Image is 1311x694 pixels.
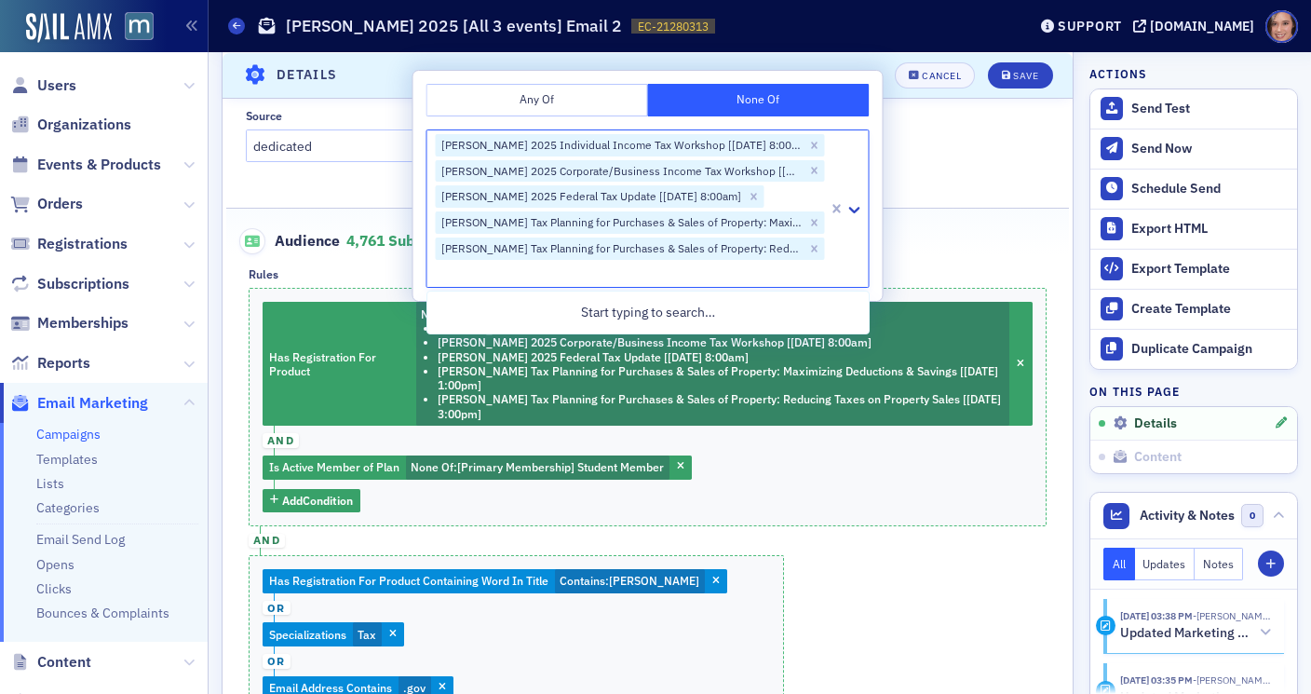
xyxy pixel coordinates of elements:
[10,393,148,414] a: Email Marketing
[37,75,76,96] span: Users
[1090,329,1297,369] button: Duplicate Campaign
[37,313,128,333] span: Memberships
[249,267,278,281] div: Rules
[263,433,299,448] span: and
[1131,341,1288,358] div: Duplicate Campaign
[1150,18,1254,34] div: [DOMAIN_NAME]
[263,426,299,456] button: and
[246,109,282,123] div: Source
[1090,89,1297,129] button: Send Test
[1193,609,1271,622] span: Katie Foo
[10,274,129,294] a: Subscriptions
[1089,65,1147,82] h4: Actions
[1195,548,1243,580] button: Notes
[1131,141,1288,157] div: Send Now
[411,459,457,474] span: None Of :
[269,627,346,642] span: Specializations
[560,573,609,588] span: Contains :
[638,19,709,34] span: EC-21280313
[37,194,83,214] span: Orders
[1131,181,1288,197] div: Schedule Send
[744,185,764,208] div: Remove Don Farmer’s 2025 Federal Tax Update [12/18/2025 8:00am]
[436,211,804,234] div: [PERSON_NAME] Tax Planning for Purchases & Sales of Property: Maximizing Deductions & Savings [[D...
[1131,101,1288,117] div: Send Test
[358,627,376,642] span: Tax
[36,499,100,516] a: Categories
[112,12,154,44] a: View Homepage
[263,654,291,669] span: or
[1090,249,1297,289] a: Export Template
[1131,301,1288,318] div: Create Template
[10,313,128,333] a: Memberships
[436,160,804,183] div: [PERSON_NAME] 2025 Corporate/Business Income Tax Workshop [[DATE] 8:00am]
[263,593,291,623] button: or
[1090,169,1297,209] button: Schedule Send
[36,531,125,548] a: Email Send Log
[438,335,1005,349] li: [PERSON_NAME] 2025 Corporate/Business Income Tax Workshop [[DATE] 8:00am]
[36,605,169,621] a: Bounces & Complaints
[263,622,404,646] div: Tax
[37,115,131,135] span: Organizations
[457,459,664,474] span: [Primary Membership] Student Member
[286,15,622,37] h1: [PERSON_NAME] 2025 [All 3 events] Email 2
[37,274,129,294] span: Subscriptions
[804,134,825,156] div: Remove Don Farmer’s 2025 Individual Income Tax Workshop [11/19/2025 8:00am]
[1103,548,1135,580] button: All
[1090,129,1297,169] button: Send Now
[609,573,699,588] span: [PERSON_NAME]
[277,65,338,85] h4: Details
[36,426,101,442] a: Campaigns
[36,556,74,573] a: Opens
[421,306,467,321] span: None Of :
[1090,209,1297,249] a: Export HTML
[37,652,91,673] span: Content
[988,61,1052,88] button: Save
[37,393,148,414] span: Email Marketing
[1013,70,1038,80] div: Save
[263,601,291,616] span: or
[436,134,804,156] div: [PERSON_NAME] 2025 Individual Income Tax Workshop [[DATE] 8:00am]
[1140,506,1235,525] span: Activity & Notes
[36,580,72,597] a: Clicks
[436,185,744,208] div: [PERSON_NAME] 2025 Federal Tax Update [[DATE] 8:00am]
[1134,415,1177,432] span: Details
[1133,20,1261,33] button: [DOMAIN_NAME]
[1058,18,1122,34] div: Support
[1120,623,1271,643] button: Updated Marketing platform email campaign: [PERSON_NAME] 2025 [All 3 events] Email 2
[1265,10,1298,43] span: Profile
[10,652,91,673] a: Content
[269,349,376,378] span: Has Registration For Product
[1134,449,1182,466] span: Content
[37,353,90,374] span: Reports
[648,84,870,116] button: None Of
[438,350,1005,364] li: [PERSON_NAME] 2025 Federal Tax Update [[DATE] 8:00am]
[804,238,825,260] div: Remove Don Farmer’s Tax Planning for Purchases & Sales of Property: Reducing Taxes on Property Sa...
[125,12,154,41] img: SailAMX
[346,231,627,250] span: 4,761 Subscribers
[1241,504,1264,527] span: 0
[804,211,825,234] div: Remove Don Farmer's Tax Planning for Purchases & Sales of Property: Maximizing Deductions & Savin...
[10,115,131,135] a: Organizations
[1131,261,1288,278] div: Export Template
[263,489,360,512] button: AddCondition
[1131,221,1288,238] div: Export HTML
[269,573,548,588] span: Has Registration For Product Containing Word In Title
[10,194,83,214] a: Orders
[1120,609,1193,622] time: 8/20/2025 03:38 PM
[804,160,825,183] div: Remove Don Farmer’s 2025 Corporate/Business Income Tax Workshop [11/20/2025 8:00am]
[10,353,90,374] a: Reports
[249,526,285,556] button: and
[36,475,64,492] a: Lists
[282,492,353,509] span: Add Condition
[263,456,692,480] div: [Primary Membership] Student Member
[37,155,161,175] span: Events & Products
[1135,548,1196,580] button: Updates
[426,84,648,116] button: Any Of
[436,238,804,260] div: [PERSON_NAME] Tax Planning for Purchases & Sales of Property: Reducing Taxes on Property Sales [[...
[26,13,112,43] img: SailAMX
[438,364,1005,393] li: [PERSON_NAME] Tax Planning for Purchases & Sales of Property: Maximizing Deductions & Savings [[D...
[438,392,1005,421] li: [PERSON_NAME] Tax Planning for Purchases & Sales of Property: Reducing Taxes on Property Sales [[...
[1089,383,1298,400] h4: On this page
[1193,674,1271,687] span: Katie Foo
[10,75,76,96] a: Users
